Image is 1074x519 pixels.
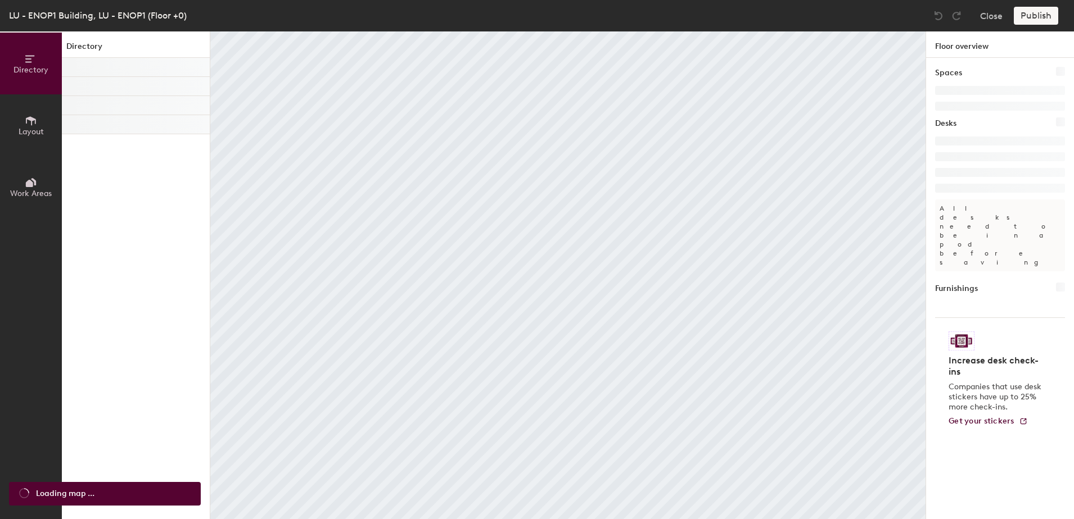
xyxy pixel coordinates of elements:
img: Undo [933,10,944,21]
img: Sticker logo [949,331,974,350]
img: Redo [951,10,962,21]
h4: Increase desk check-ins [949,355,1045,377]
h1: Directory [62,40,210,58]
p: Companies that use desk stickers have up to 25% more check-ins. [949,382,1045,412]
a: Get your stickers [949,417,1028,426]
canvas: Map [210,31,926,519]
span: Work Areas [10,189,52,198]
h1: Furnishings [935,283,978,295]
h1: Desks [935,117,956,130]
span: Get your stickers [949,416,1014,426]
span: Layout [19,127,44,136]
h1: Spaces [935,67,962,79]
button: Close [980,7,1003,25]
span: Directory [13,65,48,75]
p: All desks need to be in a pod before saving [935,199,1065,271]
h1: Floor overview [926,31,1074,58]
span: Loading map ... [36,488,94,500]
div: LU - ENOP1 Building, LU - ENOP1 (Floor +0) [9,8,187,22]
